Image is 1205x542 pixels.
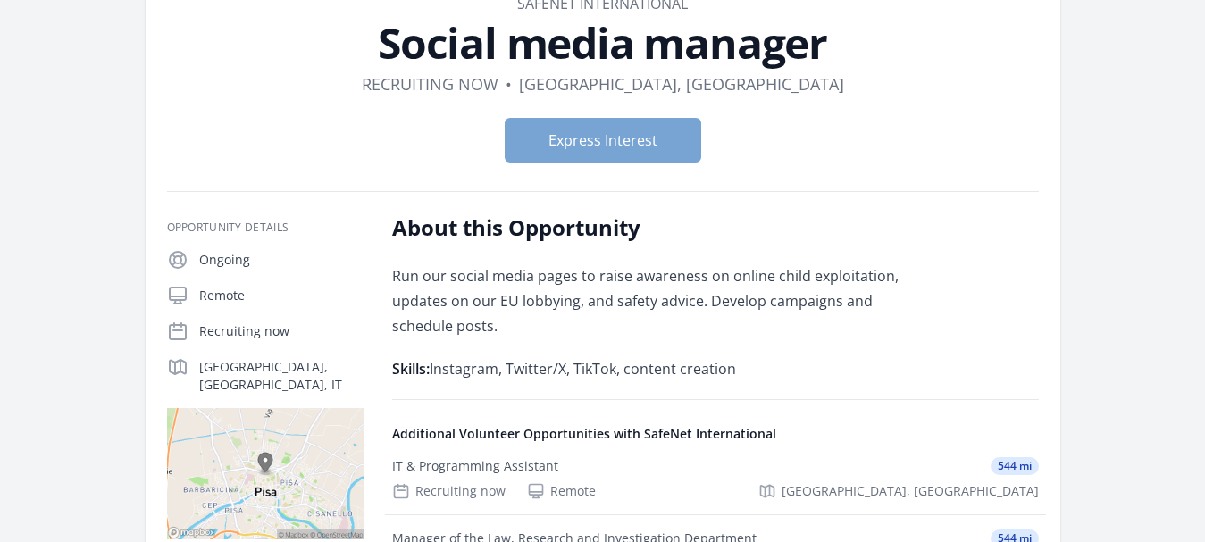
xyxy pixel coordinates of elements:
[199,358,364,394] p: [GEOGRAPHIC_DATA], [GEOGRAPHIC_DATA], IT
[782,482,1039,500] span: [GEOGRAPHIC_DATA], [GEOGRAPHIC_DATA]
[167,21,1039,64] h1: Social media manager
[362,71,498,96] dd: Recruiting now
[199,287,364,304] p: Remote
[991,457,1039,475] span: 544 mi
[167,221,364,235] h3: Opportunity Details
[506,71,512,96] div: •
[199,251,364,269] p: Ongoing
[392,263,915,338] p: Run our social media pages to raise awareness on online child exploitation, updates on our EU lob...
[392,457,558,475] div: IT & Programming Assistant
[519,71,844,96] dd: [GEOGRAPHIC_DATA], [GEOGRAPHIC_DATA]
[527,482,596,500] div: Remote
[505,118,701,163] button: Express Interest
[392,359,430,379] strong: Skills:
[392,425,1039,443] h4: Additional Volunteer Opportunities with SafeNet International
[392,213,915,242] h2: About this Opportunity
[199,322,364,340] p: Recruiting now
[392,482,506,500] div: Recruiting now
[385,443,1046,514] a: IT & Programming Assistant 544 mi Recruiting now Remote [GEOGRAPHIC_DATA], [GEOGRAPHIC_DATA]
[167,408,364,539] img: Map
[392,356,915,381] p: Instagram, Twitter/X, TikTok, content creation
